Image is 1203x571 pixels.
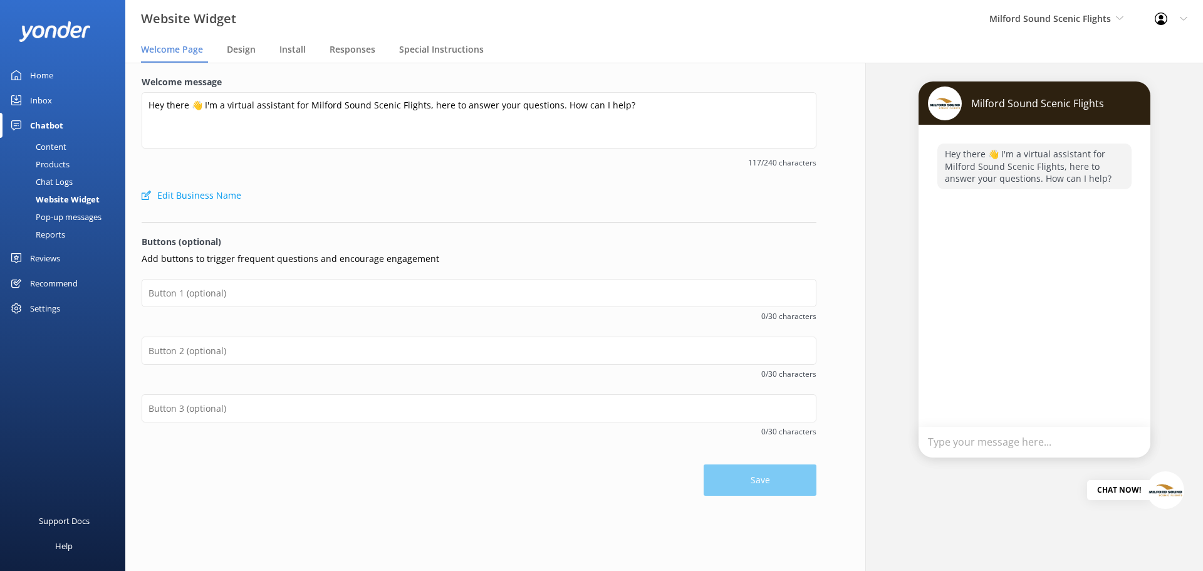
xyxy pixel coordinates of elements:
[8,155,70,173] div: Products
[30,296,60,321] div: Settings
[8,173,73,191] div: Chat Logs
[8,138,125,155] a: Content
[989,13,1111,24] span: Milford Sound Scenic Flights
[141,43,203,56] span: Welcome Page
[142,394,816,422] input: Button 3 (optional)
[142,368,816,380] span: 0/30 characters
[142,75,816,89] label: Welcome message
[8,138,66,155] div: Content
[227,43,256,56] span: Design
[142,183,241,208] button: Edit Business Name
[8,226,65,243] div: Reports
[19,21,91,42] img: yonder-white-logo.png
[30,246,60,271] div: Reviews
[142,310,816,322] span: 0/30 characters
[962,97,1104,110] p: Milford Sound Scenic Flights
[8,173,125,191] a: Chat Logs
[928,86,962,120] img: 417-1700083243.jpg
[142,279,816,307] input: Button 1 (optional)
[8,155,125,173] a: Products
[55,533,73,558] div: Help
[142,426,816,437] span: 0/30 characters
[8,226,125,243] a: Reports
[1147,471,1184,509] img: 417-1700083243.jpg
[8,191,125,208] a: Website Widget
[142,252,816,266] p: Add buttons to trigger frequent questions and encourage engagement
[8,208,125,226] a: Pop-up messages
[919,427,1150,458] div: Type your message here...
[30,271,78,296] div: Recommend
[30,63,53,88] div: Home
[330,43,375,56] span: Responses
[8,191,100,208] div: Website Widget
[30,88,52,113] div: Inbox
[1087,480,1151,500] div: Chat now!
[141,9,236,29] h3: Website Widget
[142,157,816,169] span: 117/240 characters
[142,92,816,149] textarea: Hey there 👋 I'm a virtual assistant for Milford Sound Scenic Flights, here to answer your questio...
[142,337,816,365] input: Button 2 (optional)
[30,113,63,138] div: Chatbot
[279,43,306,56] span: Install
[39,508,90,533] div: Support Docs
[142,235,816,249] p: Buttons (optional)
[8,208,102,226] div: Pop-up messages
[937,144,1132,189] p: Hey there 👋 I'm a virtual assistant for Milford Sound Scenic Flights, here to answer your questio...
[399,43,484,56] span: Special Instructions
